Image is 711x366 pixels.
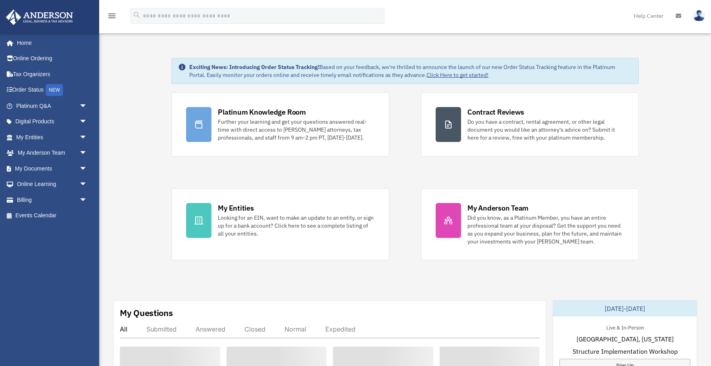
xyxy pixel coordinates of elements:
a: Tax Organizers [6,66,99,82]
a: Contract Reviews Do you have a contract, rental agreement, or other legal document you would like... [421,92,639,157]
i: search [133,11,141,19]
div: My Anderson Team [467,203,528,213]
a: Platinum Q&Aarrow_drop_down [6,98,99,114]
a: menu [107,14,117,21]
a: My Anderson Team Did you know, as a Platinum Member, you have an entire professional team at your... [421,188,639,260]
span: arrow_drop_down [79,114,95,130]
div: Further your learning and get your questions answered real-time with direct access to [PERSON_NAM... [218,118,375,142]
div: My Entities [218,203,254,213]
div: Based on your feedback, we're thrilled to announce the launch of our new Order Status Tracking fe... [189,63,632,79]
div: Do you have a contract, rental agreement, or other legal document you would like an attorney's ad... [467,118,624,142]
div: Did you know, as a Platinum Member, you have an entire professional team at your disposal? Get th... [467,214,624,245]
div: Expedited [325,325,355,333]
a: My Documentsarrow_drop_down [6,161,99,176]
a: Digital Productsarrow_drop_down [6,114,99,130]
img: User Pic [693,10,705,21]
span: arrow_drop_down [79,176,95,193]
a: Online Learningarrow_drop_down [6,176,99,192]
a: Click Here to get started! [427,71,488,79]
img: Anderson Advisors Platinum Portal [4,10,75,25]
div: Contract Reviews [467,107,524,117]
span: arrow_drop_down [79,145,95,161]
span: arrow_drop_down [79,98,95,114]
span: arrow_drop_down [79,192,95,208]
div: Submitted [146,325,177,333]
a: My Anderson Teamarrow_drop_down [6,145,99,161]
a: My Entities Looking for an EIN, want to make an update to an entity, or sign up for a bank accoun... [171,188,389,260]
div: Closed [244,325,265,333]
a: Platinum Knowledge Room Further your learning and get your questions answered real-time with dire... [171,92,389,157]
div: [DATE]-[DATE] [553,301,697,316]
div: NEW [46,84,63,96]
span: arrow_drop_down [79,129,95,146]
div: Looking for an EIN, want to make an update to an entity, or sign up for a bank account? Click her... [218,214,375,238]
a: Order StatusNEW [6,82,99,98]
span: [GEOGRAPHIC_DATA], [US_STATE] [576,334,674,344]
a: Online Ordering [6,51,99,67]
div: Live & In-Person [600,323,650,331]
div: My Questions [120,307,173,319]
div: Answered [196,325,225,333]
a: Home [6,35,95,51]
strong: Exciting News: Introducing Order Status Tracking! [189,63,319,71]
span: Structure Implementation Workshop [573,347,678,356]
div: All [120,325,127,333]
a: Billingarrow_drop_down [6,192,99,208]
div: Platinum Knowledge Room [218,107,306,117]
a: My Entitiesarrow_drop_down [6,129,99,145]
div: Normal [284,325,306,333]
i: menu [107,11,117,21]
span: arrow_drop_down [79,161,95,177]
a: Events Calendar [6,208,99,224]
